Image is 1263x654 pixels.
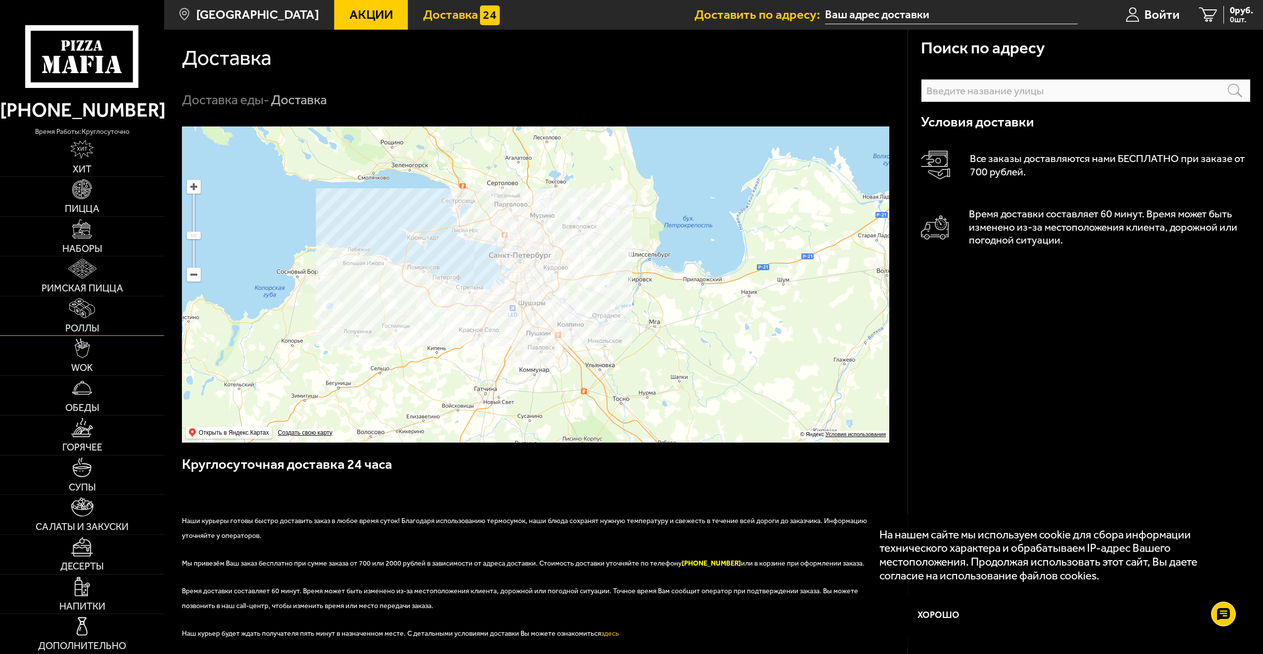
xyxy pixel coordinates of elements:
h3: Круглосуточная доставка 24 часа [182,455,890,487]
ymaps: Открыть в Яндекс.Картах [199,427,269,439]
span: Наши курьеры готовы быстро доставить заказ в любое время суток! Благодаря использованию термосумо... [182,517,867,540]
span: Римская пицца [42,284,123,293]
button: Хорошо [879,595,998,635]
h1: Доставка [182,47,271,69]
p: Время доставки составляет 60 минут. Время может быть изменено из-за местоположения клиента, дорож... [969,207,1251,247]
span: Напитки [59,602,105,612]
a: Доставка еды- [182,92,269,108]
span: 0 шт. [1230,16,1253,24]
span: Время доставки составляет 60 минут. Время может быть изменено из-за местоположения клиента, дорож... [182,587,858,610]
input: Ваш адрес доставки [825,6,1078,24]
span: Доставить по адресу: [695,8,825,21]
input: Введите название улицы [921,79,1251,102]
h3: Условия доставки [921,115,1251,129]
span: Войти [1144,8,1179,21]
span: 0 руб. [1230,6,1253,15]
span: Роллы [65,324,99,333]
ymaps: © Яндекс [800,431,824,437]
a: Условия использования [826,431,886,437]
span: Пицца [65,204,99,214]
a: здесь [601,629,619,638]
span: [GEOGRAPHIC_DATA] [196,8,319,21]
img: 15daf4d41897b9f0e9f617042186c801.svg [480,5,500,25]
span: Акции [349,8,393,21]
a: Создать свою карту [276,429,334,437]
span: Хит [73,164,91,174]
div: Доставка [271,91,327,109]
span: Салаты и закуски [36,522,129,532]
p: На нашем сайте мы используем cookie для сбора информации технического характера и обрабатываем IP... [879,528,1226,582]
span: Супы [69,483,96,492]
span: Наш курьер будет ждать получателя пять минут в назначенном месте. С детальными условиями доставки... [182,629,620,638]
span: Мы привезём Ваш заказ бесплатно при сумме заказа от 700 или 2000 рублей в зависимости от адреса д... [182,559,865,568]
span: Десерты [60,562,104,572]
b: [PHONE_NUMBER] [682,559,741,568]
span: WOK [71,363,93,373]
h3: Поиск по адресу [921,40,1045,56]
img: Автомобиль доставки [921,215,949,240]
span: Обеды [65,403,99,413]
ymaps: Открыть в Яндекс.Картах [186,427,272,439]
p: Все заказы доставляются нами БЕСПЛАТНО при заказе от 700 рублей. [970,152,1251,178]
span: Наборы [62,244,102,254]
img: Оплата доставки [921,151,950,180]
span: Дополнительно [38,641,126,651]
span: Горячее [62,443,102,452]
span: Доставка [423,8,478,21]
